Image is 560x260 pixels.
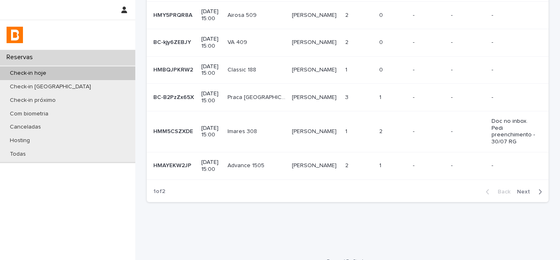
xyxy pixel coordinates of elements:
p: - [413,94,444,101]
span: Next [517,189,535,195]
p: Wallace Guedes Cotta Filho [292,10,338,19]
p: 2 [345,161,350,169]
p: - [451,128,485,135]
p: - [492,67,535,74]
p: - [451,94,485,101]
p: 2 [379,127,384,135]
p: - [492,94,535,101]
p: Advance 1505 [228,161,266,169]
p: - [451,162,485,169]
p: - [451,39,485,46]
p: 0 [379,10,385,19]
p: - [492,162,535,169]
p: 1 [379,161,383,169]
p: - [413,128,444,135]
tr: HMBQJPKRW2HMBQJPKRW2 [DATE] 15:00Classic 188Classic 188 [PERSON_NAME][PERSON_NAME] 11 00 --- [147,56,549,84]
p: [DATE] 15:00 [201,159,221,173]
img: zVaNuJHRTjyIjT5M9Xd5 [7,27,23,43]
p: [DATE] 15:00 [201,125,221,139]
p: - [413,162,444,169]
p: 0 [379,65,385,74]
p: [DATE] 15:00 [201,63,221,77]
p: [DATE] 15:00 [201,36,221,50]
p: Hosting [3,137,36,144]
p: BC-kjy6ZEBJY [153,37,193,46]
p: 1 [345,127,349,135]
p: 0 [379,37,385,46]
button: Back [479,188,514,196]
span: Back [493,189,510,195]
p: Fagner Lincoln Andrade [292,37,338,46]
p: Pamela Fuchs Brunetta [292,92,338,101]
p: Todas [3,151,32,158]
p: HMAYEKW2JP [153,161,193,169]
p: - [492,12,535,19]
p: Check-in próximo [3,97,62,104]
p: 1 of 2 [147,182,172,202]
p: Gabriela Gimenez [292,161,338,169]
p: Imares 308 [228,127,259,135]
p: HMBQJPKRW2 [153,65,195,74]
p: BC-B2PzZx65X [153,92,196,101]
p: 1 [345,65,349,74]
p: - [413,12,444,19]
tr: BC-B2PzZx65XBC-B2PzZx65X [DATE] 15:00Praca [GEOGRAPHIC_DATA] 2710Praca [GEOGRAPHIC_DATA] 2710 [PE... [147,84,549,111]
p: [PERSON_NAME] [292,65,338,74]
tr: BC-kjy6ZEBJYBC-kjy6ZEBJY [DATE] 15:00VA 409VA 409 [PERSON_NAME][PERSON_NAME] 22 00 --- [147,29,549,56]
p: Classic 188 [228,65,258,74]
p: - [492,39,535,46]
p: [DATE] 15:00 [201,8,221,22]
p: Com biometria [3,110,55,117]
p: HMM5CSZXDE [153,127,195,135]
p: Doc no inbox. Pedi preenchimento - 30/07 RG [492,118,535,145]
p: Check-in [GEOGRAPHIC_DATA] [3,83,98,90]
p: - [451,12,485,19]
p: 1 [379,92,383,101]
p: 2 [345,10,350,19]
tr: HMM5CSZXDEHMM5CSZXDE [DATE] 15:00Imares 308Imares 308 [PERSON_NAME][PERSON_NAME] 11 22 --Doc no i... [147,111,549,152]
p: Canceladas [3,124,48,131]
p: - [413,67,444,74]
p: [PERSON_NAME] [292,127,338,135]
p: - [413,39,444,46]
p: [DATE] 15:00 [201,90,221,104]
tr: HMY5PRQR8AHMY5PRQR8A [DATE] 15:00Airosa 509Airosa 509 [PERSON_NAME][PERSON_NAME] 22 00 --- [147,2,549,29]
p: - [451,67,485,74]
p: VA 409 [228,37,249,46]
p: Praca Sao Paulo 2710 [228,92,287,101]
tr: HMAYEKW2JPHMAYEKW2JP [DATE] 15:00Advance 1505Advance 1505 [PERSON_NAME][PERSON_NAME] 22 11 --- [147,152,549,179]
button: Next [514,188,549,196]
p: 2 [345,37,350,46]
p: Reservas [3,53,39,61]
p: Airosa 509 [228,10,258,19]
p: HMY5PRQR8A [153,10,194,19]
p: Check-in hoje [3,70,53,77]
p: 3 [345,92,350,101]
